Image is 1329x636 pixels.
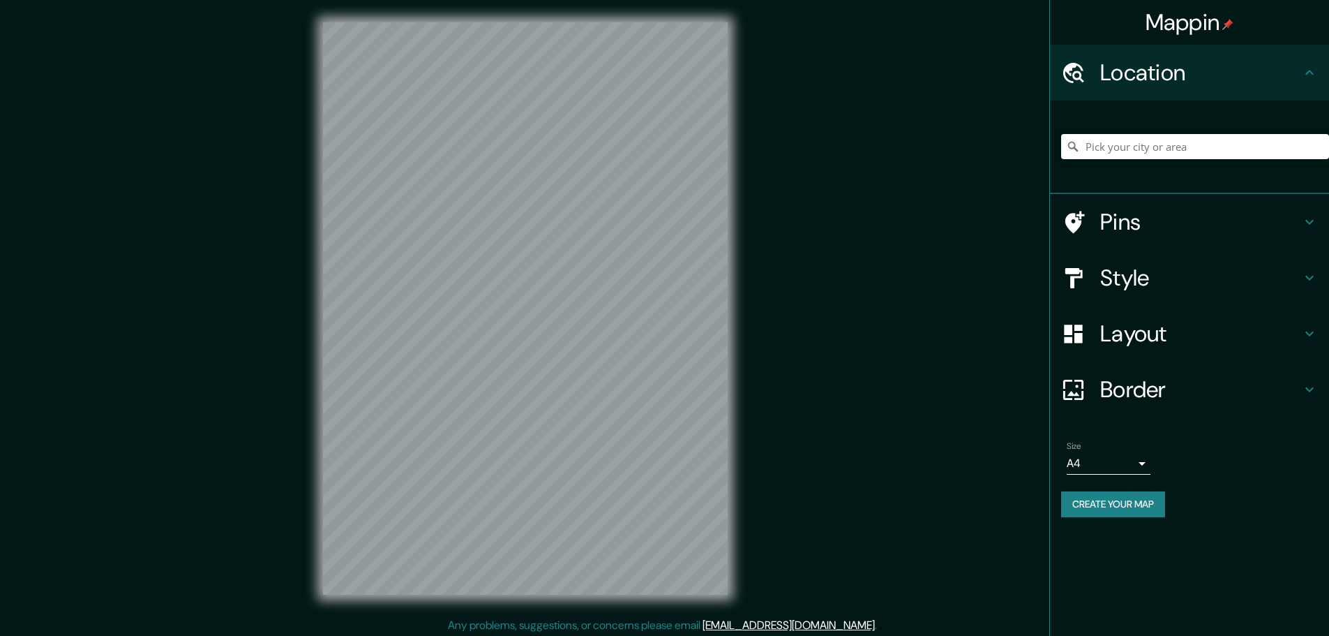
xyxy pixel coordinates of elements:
[1067,452,1150,475] div: A4
[323,22,728,595] canvas: Map
[1050,250,1329,306] div: Style
[1146,8,1234,36] h4: Mappin
[1067,441,1081,452] label: Size
[1100,376,1301,404] h4: Border
[1050,194,1329,250] div: Pins
[1222,19,1233,30] img: pin-icon.png
[448,617,877,634] p: Any problems, suggestions, or concerns please email .
[1050,306,1329,362] div: Layout
[1061,491,1165,517] button: Create your map
[1100,320,1301,348] h4: Layout
[1061,134,1329,159] input: Pick your city or area
[877,617,879,634] div: .
[1100,59,1301,87] h4: Location
[1050,362,1329,417] div: Border
[879,617,882,634] div: .
[1100,264,1301,292] h4: Style
[1100,208,1301,236] h4: Pins
[703,618,875,633] a: [EMAIL_ADDRESS][DOMAIN_NAME]
[1050,45,1329,101] div: Location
